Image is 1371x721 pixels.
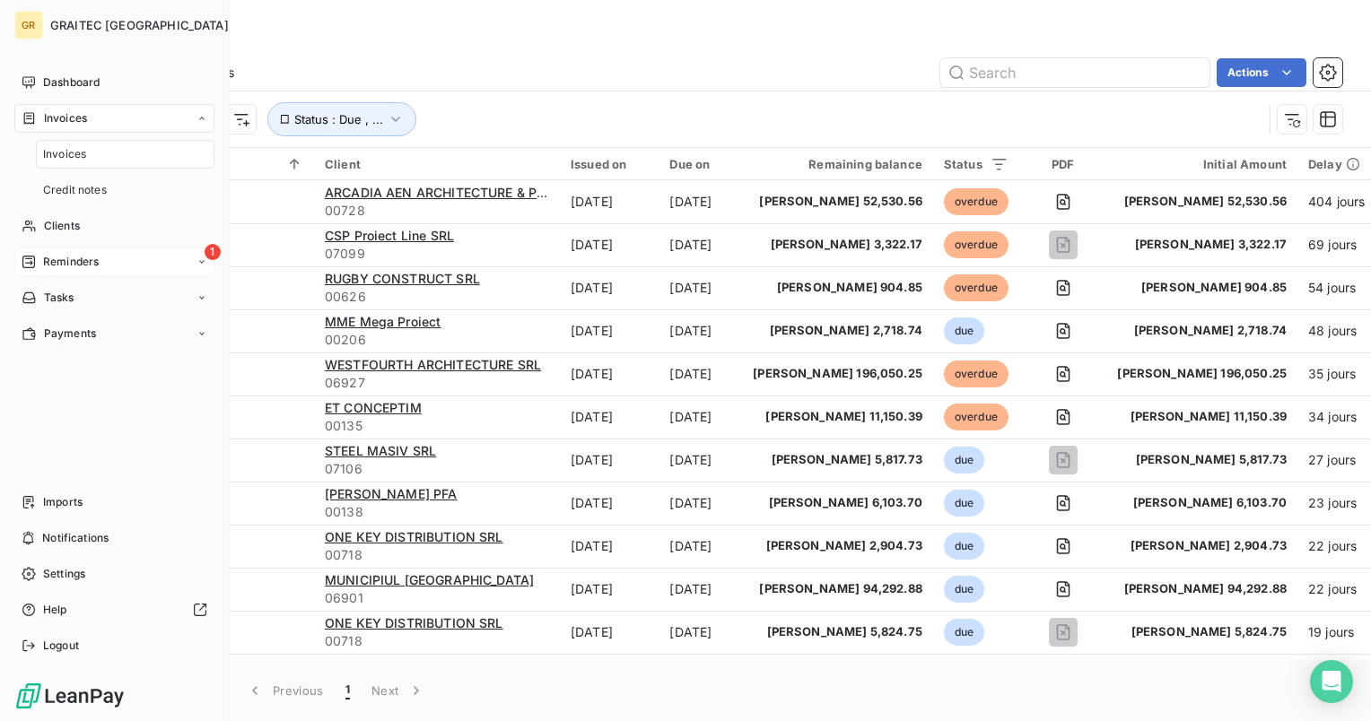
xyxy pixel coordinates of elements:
td: [DATE] [560,266,659,309]
td: [DATE] [659,266,742,309]
span: [PERSON_NAME] 904.85 [753,279,922,297]
span: 07099 [325,245,549,263]
td: [DATE] [560,611,659,654]
td: [DATE] [659,439,742,482]
span: [PERSON_NAME] PFA [325,486,458,501]
span: Logout [43,638,79,654]
div: Initial Amount [1117,157,1287,171]
span: 1 [205,244,221,260]
span: Imports [43,494,83,510]
span: [PERSON_NAME] 52,530.56 [1117,193,1287,211]
td: [DATE] [560,439,659,482]
button: 1 [335,672,361,709]
div: Issued on [571,157,648,171]
span: [PERSON_NAME] 11,150.39 [753,408,922,426]
span: overdue [944,360,1009,387]
span: ARCADIA AEN ARCHITECTURE & PM SRL [325,185,576,200]
button: Next [361,672,436,709]
span: [PERSON_NAME] 3,322.17 [753,236,922,254]
div: Delay [1308,157,1365,171]
span: Notifications [42,530,109,546]
td: [DATE] [560,352,659,395]
span: [PERSON_NAME] 2,718.74 [753,322,922,340]
span: overdue [944,231,1009,258]
button: Status : Due , ... [267,102,416,136]
input: Search [940,58,1209,87]
span: [PERSON_NAME] 11,150.39 [1117,408,1287,426]
span: ONE KEY DISTRIBUTION SRL [325,529,503,544]
span: ONE KEY DISTRIBUTION SRL [325,615,503,630]
span: 00206 [325,331,549,349]
span: Invoices [44,110,87,126]
button: Previous [235,672,335,709]
td: [DATE] [560,309,659,352]
div: Open Intercom Messenger [1310,660,1353,703]
span: CSP Proiect Line SRL [325,228,454,243]
td: [DATE] [659,352,742,395]
div: PDF [1030,157,1096,171]
span: WESTFOURTH ARCHITECTURE SRL [325,357,541,372]
span: Help [43,602,67,618]
td: [DATE] [659,180,742,223]
span: 00718 [325,632,549,650]
span: [PERSON_NAME] 5,817.73 [753,451,922,469]
td: [DATE] [659,309,742,352]
img: Logo LeanPay [14,682,126,710]
span: due [944,317,984,344]
button: Actions [1217,58,1306,87]
span: [PERSON_NAME] 94,292.88 [753,580,922,598]
span: [PERSON_NAME] 52,530.56 [753,193,922,211]
span: [PERSON_NAME] 3,322.17 [1117,236,1287,254]
span: [PERSON_NAME] 6,103.70 [1117,494,1287,512]
span: [PERSON_NAME] 5,824.75 [1117,623,1287,641]
span: Clients [44,218,80,234]
span: due [944,619,984,646]
span: [PERSON_NAME] 2,718.74 [1117,322,1287,340]
span: GRAITEC [GEOGRAPHIC_DATA] [50,18,229,32]
span: MUNICIPIUL [GEOGRAPHIC_DATA] [325,572,534,587]
span: overdue [944,188,1009,215]
span: 00718 [325,546,549,564]
td: [DATE] [560,395,659,439]
span: ET CONCEPTIM [325,400,422,415]
span: due [944,447,984,473]
td: [DATE] [659,223,742,266]
span: [PERSON_NAME] 6,103.70 [753,494,922,512]
td: [DATE] [560,482,659,525]
span: overdue [944,404,1009,430]
span: PIPESUPPORT CONSULT [325,658,477,673]
span: [PERSON_NAME] 94,292.88 [1117,580,1287,598]
span: due [944,533,984,560]
span: Credit notes [43,182,107,198]
span: 00138 [325,503,549,521]
td: [DATE] [659,525,742,568]
td: [DATE] [560,223,659,266]
span: [PERSON_NAME] 5,824.75 [753,623,922,641]
a: Help [14,595,214,624]
div: Client [325,157,549,171]
span: Invoices [43,146,86,162]
span: Settings [43,566,85,582]
span: MME Mega Proiect [325,314,441,329]
span: due [944,490,984,517]
span: overdue [944,274,1009,301]
td: [DATE] [659,395,742,439]
td: [DATE] [659,568,742,611]
span: 06901 [325,589,549,607]
span: [PERSON_NAME] 5,817.73 [1117,451,1287,469]
span: due [944,576,984,603]
td: [DATE] [560,525,659,568]
div: Remaining balance [753,157,922,171]
td: [DATE] [560,180,659,223]
div: GR [14,11,43,39]
div: Due on [669,157,731,171]
span: 00728 [325,202,549,220]
span: Dashboard [43,74,100,91]
span: Payments [44,326,96,342]
span: 00135 [325,417,549,435]
span: [PERSON_NAME] 2,904.73 [1117,537,1287,555]
span: RUGBY CONSTRUCT SRL [325,271,480,286]
span: Tasks [44,290,74,306]
span: Reminders [43,254,99,270]
div: Status [944,157,1009,171]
